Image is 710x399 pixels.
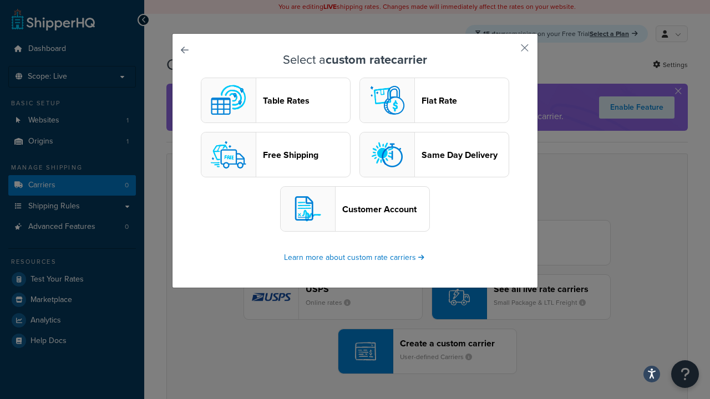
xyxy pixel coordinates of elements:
[365,132,409,177] img: sameday logo
[280,186,430,232] button: customerAccount logoCustomer Account
[284,252,426,263] a: Learn more about custom rate carriers
[326,50,427,69] strong: custom rate carrier
[359,132,509,177] button: sameday logoSame Day Delivery
[263,150,350,160] header: Free Shipping
[200,53,510,66] h3: Select a
[422,95,509,106] header: Flat Rate
[206,132,251,177] img: free logo
[359,78,509,123] button: flat logoFlat Rate
[263,95,350,106] header: Table Rates
[422,150,509,160] header: Same Day Delivery
[365,78,409,122] img: flat logo
[286,187,330,231] img: customerAccount logo
[206,78,251,122] img: custom logo
[342,204,429,214] header: Customer Account
[201,78,351,123] button: custom logoTable Rates
[201,132,351,177] button: free logoFree Shipping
